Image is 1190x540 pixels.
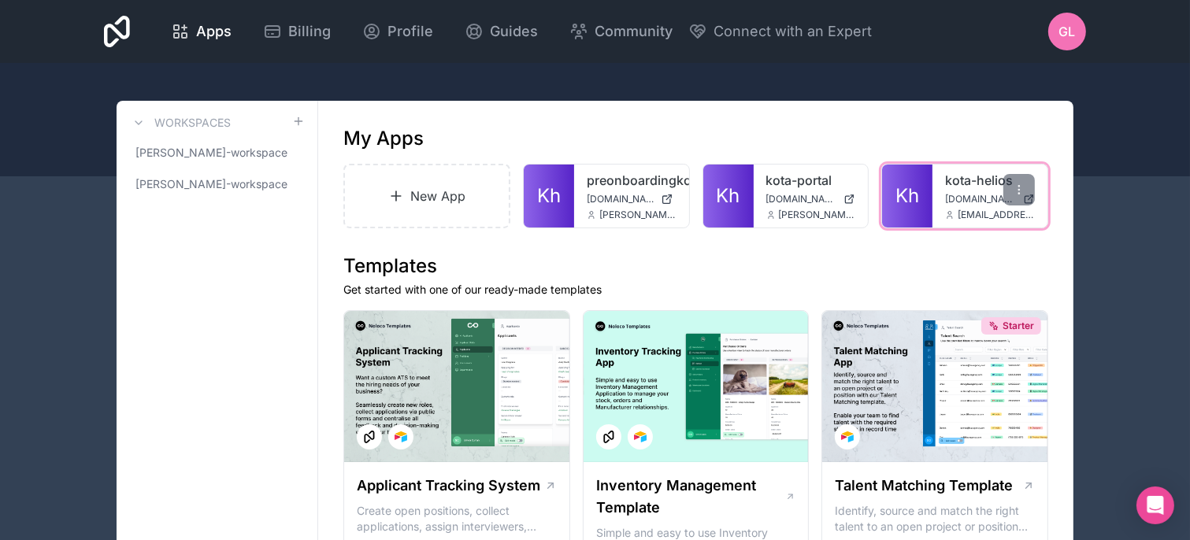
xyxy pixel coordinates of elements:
[490,20,538,43] span: Guides
[587,193,677,205] a: [DOMAIN_NAME]
[634,431,647,443] img: Airtable Logo
[250,14,343,49] a: Billing
[1136,486,1174,524] div: Open Intercom Messenger
[841,431,854,443] img: Airtable Logo
[129,170,305,198] a: [PERSON_NAME]-workspace
[945,193,1017,205] span: [DOMAIN_NAME]
[343,164,510,228] a: New App
[537,183,561,209] span: Kh
[766,171,856,190] a: kota-portal
[958,209,1035,221] span: [EMAIL_ADDRESS][DOMAIN_NAME]
[945,193,1035,205] a: [DOMAIN_NAME]
[154,115,231,131] h3: Workspaces
[343,282,1048,298] p: Get started with one of our ready-made templates
[395,431,407,443] img: Airtable Logo
[595,20,673,43] span: Community
[599,209,677,221] span: [PERSON_NAME][EMAIL_ADDRESS][DOMAIN_NAME]
[766,193,838,205] span: [DOMAIN_NAME]
[835,475,1013,497] h1: Talent Matching Template
[688,20,872,43] button: Connect with an Expert
[357,503,557,534] p: Create open positions, collect applications, assign interviewers, centralise candidate feedback a...
[129,113,231,132] a: Workspaces
[587,193,654,205] span: [DOMAIN_NAME]
[717,183,740,209] span: Kh
[703,165,754,227] a: Kh
[135,176,287,192] span: [PERSON_NAME]-workspace
[357,475,540,497] h1: Applicant Tracking System
[1003,320,1034,332] span: Starter
[1059,22,1076,41] span: GL
[587,171,677,190] a: preonboardingkotahub
[288,20,331,43] span: Billing
[129,139,305,167] a: [PERSON_NAME]-workspace
[524,165,574,227] a: Kh
[714,20,872,43] span: Connect with an Expert
[350,14,446,49] a: Profile
[158,14,244,49] a: Apps
[779,209,856,221] span: [PERSON_NAME][EMAIL_ADDRESS][DOMAIN_NAME]
[557,14,685,49] a: Community
[387,20,433,43] span: Profile
[882,165,932,227] a: Kh
[835,503,1035,534] p: Identify, source and match the right talent to an open project or position with our Talent Matchi...
[452,14,551,49] a: Guides
[343,126,424,151] h1: My Apps
[343,253,1048,279] h1: Templates
[766,193,856,205] a: [DOMAIN_NAME]
[895,183,919,209] span: Kh
[135,145,287,161] span: [PERSON_NAME]-workspace
[945,171,1035,190] a: kota-helios
[196,20,232,43] span: Apps
[596,475,785,519] h1: Inventory Management Template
